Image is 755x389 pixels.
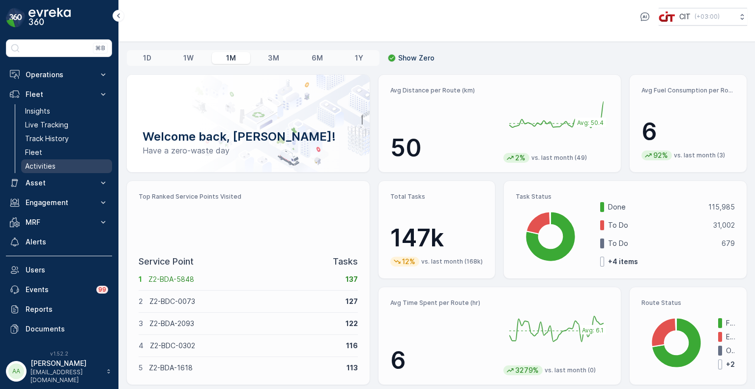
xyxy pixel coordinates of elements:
p: 1 [139,274,142,284]
a: Live Tracking [21,118,112,132]
a: Activities [21,159,112,173]
p: Total Tasks [390,193,484,201]
a: Track History [21,132,112,146]
button: AA[PERSON_NAME][EMAIL_ADDRESS][DOMAIN_NAME] [6,359,112,384]
p: 1D [143,53,151,63]
p: 4 [139,341,144,351]
p: 31,002 [713,220,735,230]
a: Fleet [21,146,112,159]
span: v 1.52.2 [6,351,112,357]
p: To Do [608,220,707,230]
p: 2 [139,297,143,306]
p: Insights [25,106,50,116]
p: Avg Fuel Consumption per Route (lt) [641,87,735,94]
button: CIT(+03:00) [659,8,747,26]
div: AA [8,363,24,379]
p: To Do [608,239,715,248]
p: ⌘B [95,44,105,52]
p: Events [26,285,90,295]
p: ( +03:00 ) [695,13,720,21]
p: Done [608,202,702,212]
p: + 4 items [608,257,638,267]
p: Have a zero-waste day [143,145,354,156]
p: Z2-BDA-5848 [148,274,339,284]
p: 6 [390,346,496,375]
p: Activities [25,161,56,171]
button: Fleet [6,85,112,104]
p: 113 [347,363,358,373]
p: 92% [652,150,669,160]
p: Reports [26,304,108,314]
p: Track History [25,134,69,144]
p: Z2-BDC-0073 [149,297,339,306]
p: Avg Distance per Route (km) [390,87,496,94]
p: 1M [226,53,236,63]
p: 12% [401,257,416,267]
p: Task Status [516,193,735,201]
p: vs. last month (49) [531,154,587,162]
button: Operations [6,65,112,85]
button: Asset [6,173,112,193]
p: 122 [346,319,358,329]
p: 3279% [514,365,540,375]
p: [EMAIL_ADDRESS][DOMAIN_NAME] [30,368,101,384]
p: Welcome back, [PERSON_NAME]! [143,129,354,145]
p: Z2-BDC-0302 [150,341,340,351]
p: + 2 [726,359,736,369]
p: 679 [722,239,735,248]
p: 3M [268,53,279,63]
p: Alerts [26,237,108,247]
p: Fleet [25,148,42,157]
p: 1Y [355,53,363,63]
p: Z2-BDA-1618 [149,363,340,373]
a: Documents [6,319,112,339]
p: CIT [679,12,691,22]
p: Z2-BDA-2093 [149,319,339,329]
button: MRF [6,212,112,232]
p: 116 [346,341,358,351]
p: Service Point [139,255,194,269]
p: Expired [726,332,735,342]
p: MRF [26,217,92,227]
p: Offline [726,346,735,356]
p: 115,985 [708,202,735,212]
p: Avg Time Spent per Route (hr) [390,299,496,307]
p: 137 [346,274,358,284]
p: [PERSON_NAME] [30,359,101,368]
p: vs. last month (3) [674,151,725,159]
a: Alerts [6,232,112,252]
p: 6M [312,53,323,63]
p: Tasks [333,255,358,269]
p: 147k [390,223,484,253]
a: Users [6,260,112,280]
p: Operations [26,70,92,80]
p: Top Ranked Service Points Visited [139,193,358,201]
p: Route Status [641,299,735,307]
p: Engagement [26,198,92,208]
img: cit-logo_pOk6rL0.png [659,11,675,22]
p: vs. last month (168k) [421,258,483,266]
p: Asset [26,178,92,188]
button: Engagement [6,193,112,212]
p: Live Tracking [25,120,68,130]
p: Users [26,265,108,275]
p: Documents [26,324,108,334]
p: 6 [641,117,735,147]
a: Events99 [6,280,112,299]
p: 50 [390,133,496,163]
p: 3 [139,319,143,329]
p: 99 [98,286,106,294]
img: logo_dark-DEwI_e13.png [29,8,71,28]
a: Reports [6,299,112,319]
p: 2% [514,153,526,163]
p: Show Zero [398,53,435,63]
p: Finished [726,318,735,328]
p: 5 [139,363,143,373]
p: 1W [183,53,194,63]
img: logo [6,8,26,28]
p: vs. last month (0) [545,366,596,374]
p: 127 [346,297,358,306]
p: Fleet [26,90,92,99]
a: Insights [21,104,112,118]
